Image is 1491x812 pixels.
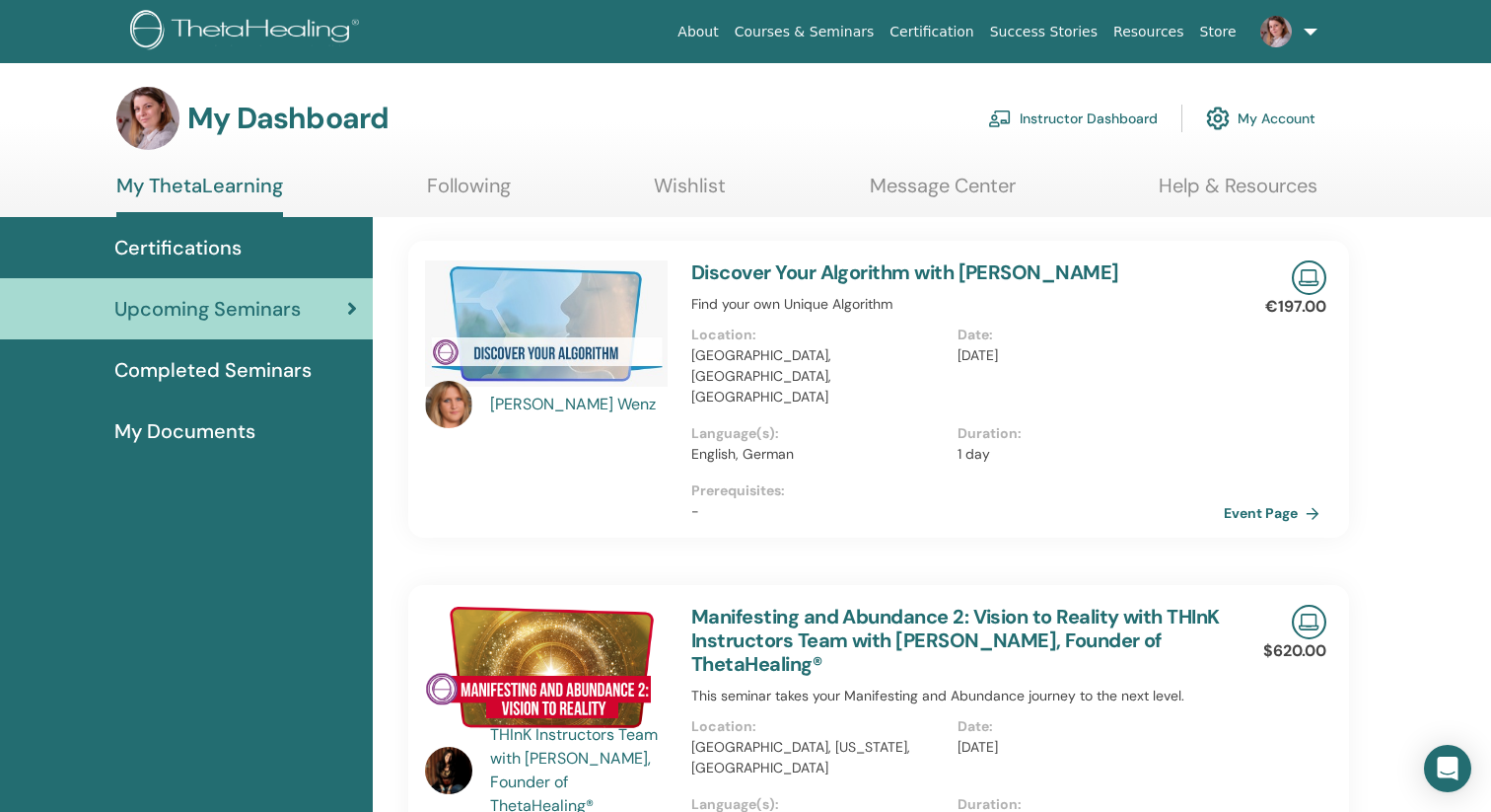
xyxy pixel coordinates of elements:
p: Prerequisites : [691,480,1224,501]
p: [GEOGRAPHIC_DATA], [GEOGRAPHIC_DATA], [GEOGRAPHIC_DATA] [691,345,946,407]
a: [PERSON_NAME] Wenz [490,393,673,416]
p: €197.00 [1265,295,1326,319]
img: default.jpg [425,381,472,428]
a: Discover Your Algorithm with [PERSON_NAME] [691,259,1119,285]
a: Instructor Dashboard [988,97,1158,140]
img: logo.png [130,10,366,54]
span: Completed Seminars [114,355,312,385]
p: Location : [691,716,946,737]
p: This seminar takes your Manifesting and Abundance journey to the next level. [691,686,1224,706]
a: Help & Resources [1159,174,1317,212]
p: - [691,501,1224,522]
span: Upcoming Seminars [114,294,301,324]
img: Live Online Seminar [1292,260,1326,295]
a: Following [427,174,511,212]
img: Manifesting and Abundance 2: Vision to Reality [425,605,668,729]
a: Certification [882,14,981,50]
img: default.jpg [116,87,179,150]
img: Discover Your Algorithm [425,260,668,387]
p: [DATE] [958,345,1212,366]
p: $620.00 [1263,639,1326,663]
a: Store [1192,14,1244,50]
a: About [670,14,726,50]
a: Message Center [870,174,1016,212]
p: Date : [958,325,1212,345]
p: [DATE] [958,737,1212,758]
p: 1 day [958,444,1212,465]
a: Manifesting and Abundance 2: Vision to Reality with THInK Instructors Team with [PERSON_NAME], Fo... [691,604,1220,677]
a: Event Page [1224,498,1327,528]
img: cog.svg [1206,102,1230,135]
h3: My Dashboard [187,101,389,136]
p: Duration : [958,423,1212,444]
img: default.jpg [425,747,472,794]
p: Find your own Unique Algorithm [691,294,1224,315]
p: Date : [958,716,1212,737]
a: Resources [1105,14,1192,50]
span: My Documents [114,416,255,446]
p: [GEOGRAPHIC_DATA], [US_STATE], [GEOGRAPHIC_DATA] [691,737,946,778]
a: Wishlist [654,174,726,212]
p: Location : [691,325,946,345]
div: Open Intercom Messenger [1424,745,1471,792]
a: Success Stories [982,14,1105,50]
a: My ThetaLearning [116,174,283,217]
img: default.jpg [1260,16,1292,47]
p: English, German [691,444,946,465]
a: Courses & Seminars [727,14,883,50]
img: chalkboard-teacher.svg [988,110,1012,127]
p: Language(s) : [691,423,946,444]
a: My Account [1206,97,1315,140]
img: Live Online Seminar [1292,605,1326,639]
span: Certifications [114,233,242,262]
